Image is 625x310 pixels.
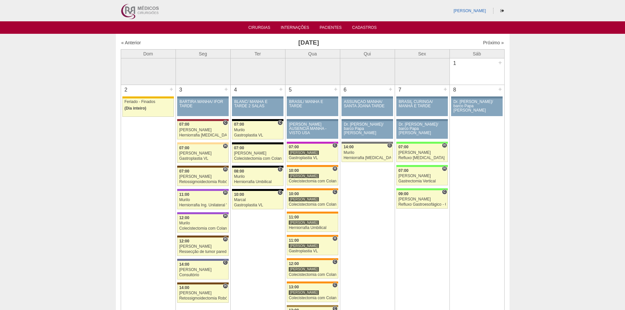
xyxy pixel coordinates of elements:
[289,243,319,248] div: [PERSON_NAME]
[344,122,391,135] div: Dr. [PERSON_NAME]/ barco Papa [PERSON_NAME]
[289,192,299,196] span: 10:00
[451,98,502,116] a: Dr. [PERSON_NAME]/ barco Papa [PERSON_NAME]
[179,100,226,108] div: BARTIRA MANHÃ/ IFOR TARDE
[179,128,227,132] div: [PERSON_NAME]
[232,96,283,98] div: Key: Aviso
[232,168,283,186] a: C 08:00 Murilo Herniorrafia Umbilical
[287,167,338,185] a: H 10:00 [PERSON_NAME] Colecistectomia com Colangiografia VL
[287,281,338,283] div: Key: São Luiz - SCS
[169,85,174,93] div: +
[179,198,227,202] div: Murilo
[223,190,228,195] span: Hospital
[333,85,339,93] div: +
[289,273,336,277] div: Colecistectomia com Colangiografia VL
[289,122,336,135] div: [PERSON_NAME] AUSENCIA MANHA - VISTO USA
[332,189,337,195] span: Consultório
[179,262,189,267] span: 14:00
[223,85,229,93] div: +
[453,9,486,13] a: [PERSON_NAME]
[223,167,228,172] span: Hospital
[223,237,228,242] span: Hospital
[121,85,131,95] div: 2
[177,214,228,233] a: H 12:00 Murilo Colecistectomia com Colangiografia VL
[287,188,338,190] div: Key: São Luiz - SCS
[179,239,189,243] span: 12:00
[289,238,299,243] span: 11:00
[497,85,503,93] div: +
[289,226,336,230] div: Herniorrafia Umbilical
[320,25,342,32] a: Pacientes
[398,197,446,201] div: [PERSON_NAME]
[234,122,244,127] span: 07:00
[289,156,336,160] div: Gastroplastia VL
[179,250,227,254] div: Ressecção de tumor parede abdominal pélvica
[234,180,281,184] div: Herniorrafia Umbilical
[342,144,393,162] a: C 14:00 Murilo Herniorrafia [MEDICAL_DATA] Robótica
[179,203,227,207] div: Herniorrafia Ing. Unilateral VL
[179,175,227,179] div: [PERSON_NAME]
[289,145,299,149] span: 07:00
[289,174,319,178] div: [PERSON_NAME]
[289,249,336,253] div: Gastroplastia VL
[234,198,281,202] div: Marcal
[344,156,391,160] div: Herniorrafia [MEDICAL_DATA] Robótica
[500,9,504,13] i: Sair
[287,190,338,209] a: C 10:00 [PERSON_NAME] Colecistectomia com Colangiografia VL
[177,284,228,303] a: H 14:00 [PERSON_NAME] Retossigmoidectomia Robótica
[388,85,393,93] div: +
[453,100,500,113] div: Dr. [PERSON_NAME]/ barco Papa [PERSON_NAME]
[399,122,446,135] div: Dr. [PERSON_NAME]/ barco Papa [PERSON_NAME]
[179,192,189,197] span: 11:00
[289,168,299,173] span: 10:00
[450,58,460,68] div: 1
[285,49,340,58] th: Qua
[332,282,337,288] span: Consultório
[179,268,227,272] div: [PERSON_NAME]
[287,305,338,307] div: Key: Oswaldo Cruz Paulista
[234,146,244,150] span: 07:00
[340,49,395,58] th: Qui
[342,98,393,116] a: ASSUNÇÃO MANHÃ/ SANTA JOANA TARDE
[398,192,408,196] span: 09:00
[289,261,299,266] span: 12:00
[177,168,228,186] a: H 07:00 [PERSON_NAME] Retossigmoidectomia Robótica
[287,258,338,260] div: Key: São Luiz - SCS
[179,216,189,220] span: 12:00
[332,166,337,171] span: Hospital
[344,145,354,149] span: 14:00
[396,121,448,139] a: Dr. [PERSON_NAME]/ barco Papa [PERSON_NAME]
[179,244,227,249] div: [PERSON_NAME]
[287,235,338,237] div: Key: São Luiz - SCS
[396,188,448,190] div: Key: Brasil
[232,189,283,191] div: Key: Blanc
[177,261,228,279] a: C 14:00 [PERSON_NAME] Consultório
[223,213,228,218] span: Hospital
[483,40,504,45] a: Próximo »
[278,190,282,195] span: Consultório
[398,145,408,149] span: 07:00
[248,25,270,32] a: Cirurgias
[177,282,228,284] div: Key: Santa Joana
[342,119,393,121] div: Key: Aviso
[396,119,448,121] div: Key: Aviso
[289,202,336,207] div: Colecistectomia com Colangiografia VL
[121,40,141,45] a: « Anterior
[234,192,244,197] span: 10:00
[177,212,228,214] div: Key: IFOR
[395,49,449,58] th: Sex
[122,98,174,117] a: Feriado - Finados (Dia inteiro)
[289,290,319,295] div: [PERSON_NAME]
[442,166,447,171] span: Hospital
[289,215,299,219] span: 11:00
[287,283,338,302] a: C 13:00 [PERSON_NAME] Colecistectomia com Colangiografia VL
[289,179,336,183] div: Colecistectomia com Colangiografia VL
[398,151,446,155] div: [PERSON_NAME]
[332,236,337,241] span: Hospital
[232,144,283,163] a: 07:00 [PERSON_NAME] Colecistectomia com Colangiografia VL
[179,151,227,155] div: [PERSON_NAME]
[450,85,460,95] div: 8
[395,85,405,95] div: 7
[289,267,319,272] div: [PERSON_NAME]
[278,85,284,93] div: +
[287,98,338,116] a: BRASIL/ MANHÃ E TARDE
